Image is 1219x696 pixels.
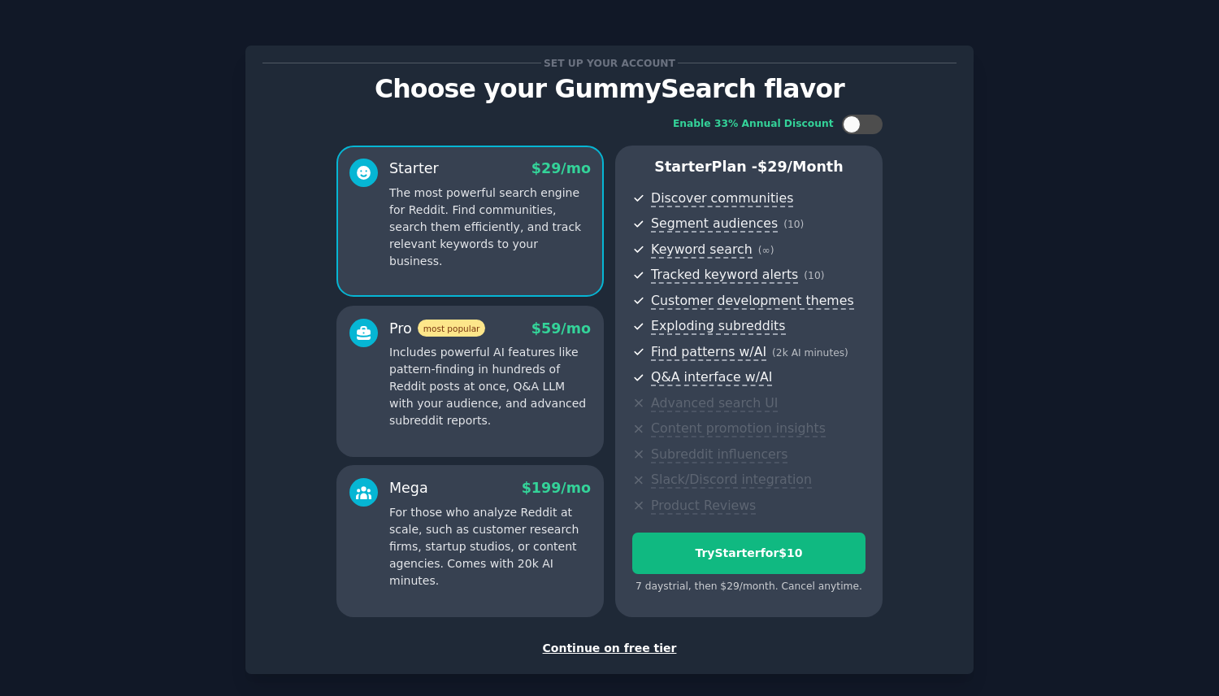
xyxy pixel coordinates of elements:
span: Set up your account [541,54,679,72]
span: Subreddit influencers [651,446,787,463]
span: Content promotion insights [651,420,826,437]
div: Continue on free tier [262,640,957,657]
span: Advanced search UI [651,395,778,412]
span: $ 29 /mo [531,160,591,176]
span: Q&A interface w/AI [651,369,772,386]
span: ( 2k AI minutes ) [772,347,848,359]
span: Keyword search [651,241,753,259]
span: Tracked keyword alerts [651,267,798,284]
div: Starter [389,159,439,179]
div: 7 days trial, then $ 29 /month . Cancel anytime. [632,580,865,594]
span: ( 10 ) [804,270,824,281]
p: Starter Plan - [632,157,865,177]
button: TryStarterfor$10 [632,533,865,574]
span: $ 29 /month [757,159,844,175]
span: ( 10 ) [783,219,804,230]
div: Enable 33% Annual Discount [673,117,834,132]
span: $ 59 /mo [531,320,591,337]
p: Choose your GummySearch flavor [262,75,957,103]
span: Customer development themes [651,293,854,310]
span: Find patterns w/AI [651,344,766,361]
span: Exploding subreddits [651,318,785,335]
span: $ 199 /mo [522,480,591,496]
span: Slack/Discord integration [651,472,812,489]
span: Product Reviews [651,498,756,515]
p: Includes powerful AI features like pattern-finding in hundreds of Reddit posts at once, Q&A LLM w... [389,344,591,429]
p: The most powerful search engine for Reddit. Find communities, search them efficiently, and track ... [389,185,591,270]
span: most popular [418,320,486,337]
div: Mega [389,478,428,498]
span: Discover communities [651,190,793,207]
div: Pro [389,319,485,339]
div: Try Starter for $10 [633,545,865,562]
span: ( ∞ ) [758,245,774,256]
p: For those who analyze Reddit at scale, such as customer research firms, startup studios, or conte... [389,504,591,589]
span: Segment audiences [651,215,778,233]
